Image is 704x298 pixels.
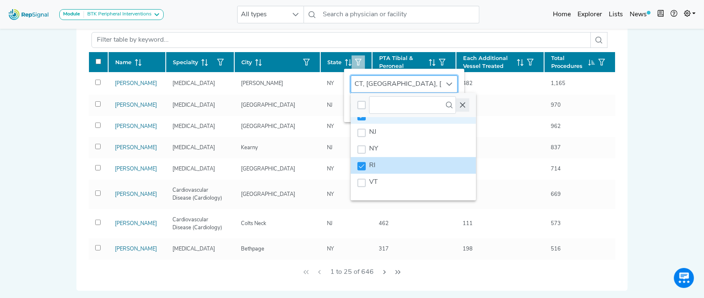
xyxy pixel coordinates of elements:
a: Home [550,6,574,23]
button: Next Page [378,264,391,280]
span: City [241,58,252,66]
a: Explorer [574,6,605,23]
div: [MEDICAL_DATA] [167,144,220,152]
div: 482 [458,80,478,88]
div: 714 [546,165,566,173]
div: NY [322,245,339,253]
div: Bethpage [236,245,269,253]
span: NH [369,112,379,119]
input: Filter table by keyword... [91,32,591,48]
div: NY [322,190,339,198]
span: State [327,58,342,66]
a: [PERSON_NAME] [115,145,157,150]
div: NJ [322,220,337,228]
div: BTK Peripheral Interventions [84,11,152,18]
div: [GEOGRAPHIC_DATA] [236,190,300,198]
a: [PERSON_NAME] [115,221,157,226]
div: Cardiovascular Disease (Cardiology) [167,216,233,232]
div: [MEDICAL_DATA] [167,101,220,109]
a: Lists [605,6,626,23]
button: Last Page [391,264,405,280]
div: 669 [546,190,566,198]
div: [MEDICAL_DATA] [167,245,220,253]
div: Kearny [236,144,263,152]
a: [PERSON_NAME] [115,192,157,197]
li: NJ [351,124,476,140]
div: [GEOGRAPHIC_DATA] [236,123,300,130]
li: VT [351,174,476,190]
div: [GEOGRAPHIC_DATA] [236,101,300,109]
div: Colts Neck [236,220,271,228]
div: NY [322,165,339,173]
button: Close [456,98,469,112]
a: [PERSON_NAME] [115,246,157,252]
div: [MEDICAL_DATA] [167,80,220,88]
div: 573 [546,220,566,228]
div: 111 [458,220,478,228]
div: 962 [546,123,566,130]
div: CT, [GEOGRAPHIC_DATA], [GEOGRAPHIC_DATA], ME, [GEOGRAPHIC_DATA] [351,76,441,93]
div: 1,165 [546,80,570,88]
input: Search a physician or facility [320,6,479,23]
button: Intel Book [654,6,667,23]
div: [PERSON_NAME] [236,80,288,88]
a: [PERSON_NAME] [115,81,157,86]
span: 1 to 25 of 646 [327,264,377,280]
div: NJ [322,101,337,109]
span: NJ [369,129,376,135]
a: [PERSON_NAME] [115,103,157,108]
div: NY [322,80,339,88]
span: RI [369,162,375,169]
a: News [626,6,654,23]
div: [MEDICAL_DATA] [167,165,220,173]
div: Cardiovascular Disease (Cardiology) [167,186,233,202]
span: Total Procedures [551,54,585,70]
span: Specialty [173,58,198,66]
a: [PERSON_NAME] [115,166,157,172]
div: 516 [546,245,566,253]
span: NY [369,145,378,152]
span: VT [369,179,378,185]
strong: Module [63,12,80,17]
span: Each Additional Vessel Treated [463,54,514,70]
div: 970 [546,101,566,109]
span: Name [115,58,132,66]
div: [GEOGRAPHIC_DATA] [236,165,300,173]
span: All types [238,6,288,23]
div: NY [322,123,339,130]
li: NY [351,140,476,157]
button: ModuleBTK Peripheral Interventions [59,9,164,20]
span: PTA Tibial & Peroneal [379,54,425,70]
div: 198 [458,245,478,253]
a: [PERSON_NAME] [115,124,157,129]
div: NJ [322,144,337,152]
div: 462 [374,220,394,228]
div: [MEDICAL_DATA] [167,123,220,130]
li: RI [351,157,476,174]
div: 837 [546,144,566,152]
div: 317 [374,245,394,253]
